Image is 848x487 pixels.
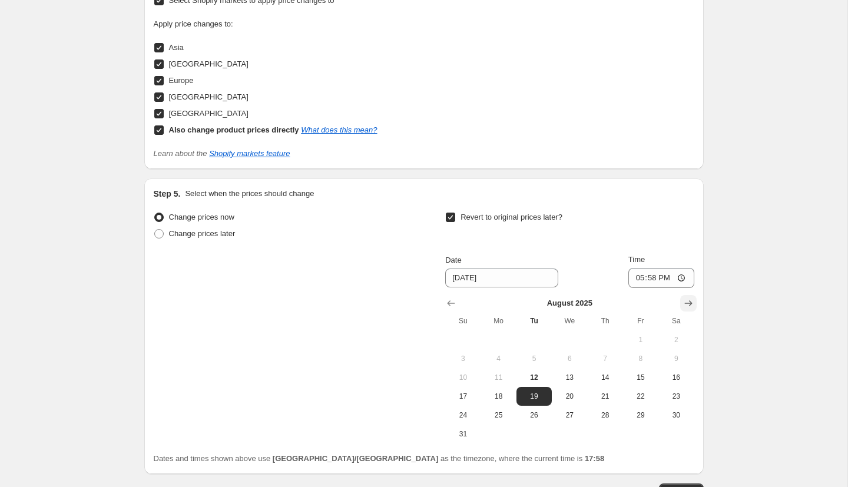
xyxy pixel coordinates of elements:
button: Saturday August 16 2025 [658,368,694,387]
button: Sunday August 24 2025 [445,406,481,425]
button: Today Tuesday August 12 2025 [516,368,552,387]
th: Tuesday [516,312,552,330]
button: Wednesday August 27 2025 [552,406,587,425]
span: 24 [450,410,476,420]
h2: Step 5. [154,188,181,200]
span: Date [445,256,461,264]
button: Saturday August 9 2025 [658,349,694,368]
button: Wednesday August 20 2025 [552,387,587,406]
button: Monday August 18 2025 [481,387,516,406]
th: Thursday [587,312,622,330]
button: Sunday August 3 2025 [445,349,481,368]
button: Monday August 4 2025 [481,349,516,368]
button: Saturday August 23 2025 [658,387,694,406]
span: Mo [486,316,512,326]
span: 22 [628,392,654,401]
th: Sunday [445,312,481,330]
span: 5 [521,354,547,363]
span: 14 [592,373,618,382]
span: Change prices later [169,229,236,238]
b: 17:58 [585,454,604,463]
span: Fr [628,316,654,326]
th: Monday [481,312,516,330]
span: 1 [628,335,654,344]
span: 26 [521,410,547,420]
span: 15 [628,373,654,382]
span: 6 [556,354,582,363]
span: 29 [628,410,654,420]
th: Saturday [658,312,694,330]
button: Sunday August 10 2025 [445,368,481,387]
span: 27 [556,410,582,420]
button: Thursday August 21 2025 [587,387,622,406]
span: 16 [663,373,689,382]
th: Wednesday [552,312,587,330]
span: 19 [521,392,547,401]
span: Su [450,316,476,326]
span: Th [592,316,618,326]
b: [GEOGRAPHIC_DATA]/[GEOGRAPHIC_DATA] [273,454,438,463]
span: 7 [592,354,618,363]
span: 23 [663,392,689,401]
span: Change prices now [169,213,234,221]
span: Dates and times shown above use as the timezone, where the current time is [154,454,605,463]
button: Show previous month, July 2025 [443,295,459,312]
span: 18 [486,392,512,401]
span: 8 [628,354,654,363]
i: Learn about the [154,149,290,158]
button: Saturday August 2 2025 [658,330,694,349]
input: 8/12/2025 [445,269,558,287]
span: 10 [450,373,476,382]
button: Tuesday August 26 2025 [516,406,552,425]
span: Revert to original prices later? [461,213,562,221]
button: Monday August 11 2025 [481,368,516,387]
span: [GEOGRAPHIC_DATA] [169,59,249,68]
button: Wednesday August 6 2025 [552,349,587,368]
span: [GEOGRAPHIC_DATA] [169,109,249,118]
span: 9 [663,354,689,363]
button: Friday August 15 2025 [623,368,658,387]
button: Friday August 22 2025 [623,387,658,406]
span: 25 [486,410,512,420]
span: 11 [486,373,512,382]
button: Wednesday August 13 2025 [552,368,587,387]
button: Thursday August 14 2025 [587,368,622,387]
input: 12:00 [628,268,694,288]
button: Monday August 25 2025 [481,406,516,425]
button: Friday August 8 2025 [623,349,658,368]
span: 21 [592,392,618,401]
th: Friday [623,312,658,330]
span: 30 [663,410,689,420]
span: Apply price changes to: [154,19,233,28]
span: Europe [169,76,194,85]
button: Show next month, September 2025 [680,295,697,312]
span: Tu [521,316,547,326]
button: Sunday August 17 2025 [445,387,481,406]
span: Sa [663,316,689,326]
a: What does this mean? [301,125,377,134]
button: Friday August 1 2025 [623,330,658,349]
span: 3 [450,354,476,363]
button: Sunday August 31 2025 [445,425,481,443]
b: Also change product prices directly [169,125,299,134]
button: Saturday August 30 2025 [658,406,694,425]
button: Friday August 29 2025 [623,406,658,425]
span: Asia [169,43,184,52]
p: Select when the prices should change [185,188,314,200]
a: Shopify markets feature [209,149,290,158]
span: 20 [556,392,582,401]
button: Thursday August 7 2025 [587,349,622,368]
span: [GEOGRAPHIC_DATA] [169,92,249,101]
span: 17 [450,392,476,401]
button: Tuesday August 5 2025 [516,349,552,368]
button: Thursday August 28 2025 [587,406,622,425]
span: 4 [486,354,512,363]
span: 13 [556,373,582,382]
span: Time [628,255,645,264]
button: Tuesday August 19 2025 [516,387,552,406]
span: We [556,316,582,326]
span: 12 [521,373,547,382]
span: 2 [663,335,689,344]
span: 28 [592,410,618,420]
span: 31 [450,429,476,439]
